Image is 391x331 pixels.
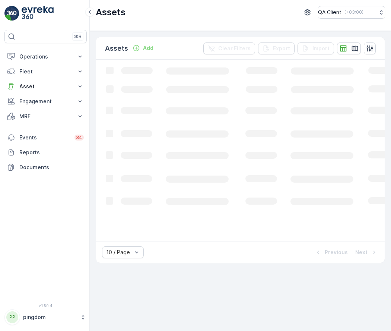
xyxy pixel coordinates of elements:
[19,98,72,105] p: Engagement
[273,45,290,52] p: Export
[74,34,82,40] p: ⌘B
[355,249,368,256] p: Next
[22,6,54,21] img: logo_light-DOdMpM7g.png
[4,309,87,325] button: PPpingdom
[218,45,251,52] p: Clear Filters
[76,135,82,141] p: 34
[298,42,334,54] button: Import
[203,42,255,54] button: Clear Filters
[19,113,72,120] p: MRF
[4,64,87,79] button: Fleet
[318,6,385,19] button: QA Client(+03:00)
[19,53,72,60] p: Operations
[19,68,72,75] p: Fleet
[4,303,87,308] span: v 1.50.4
[258,42,295,54] button: Export
[105,43,128,54] p: Assets
[4,49,87,64] button: Operations
[344,9,363,15] p: ( +03:00 )
[4,94,87,109] button: Engagement
[19,134,70,141] p: Events
[355,248,379,257] button: Next
[4,130,87,145] a: Events34
[4,6,19,21] img: logo
[325,249,348,256] p: Previous
[19,164,84,171] p: Documents
[96,6,125,18] p: Assets
[318,9,341,16] p: QA Client
[4,160,87,175] a: Documents
[312,45,330,52] p: Import
[23,313,76,321] p: pingdom
[314,248,349,257] button: Previous
[4,109,87,124] button: MRF
[143,44,153,52] p: Add
[4,145,87,160] a: Reports
[4,79,87,94] button: Asset
[19,149,84,156] p: Reports
[19,83,72,90] p: Asset
[6,311,18,323] div: PP
[130,44,156,53] button: Add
